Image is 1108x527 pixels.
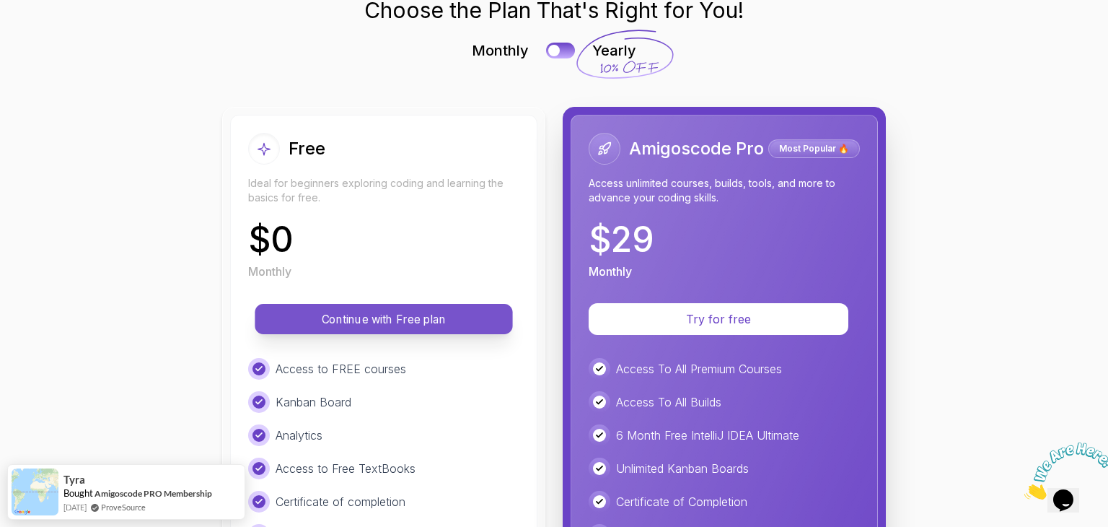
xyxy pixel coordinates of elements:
span: [DATE] [63,501,87,513]
p: Access to Free TextBooks [276,460,415,477]
span: Bought [63,487,93,499]
p: Monthly [248,263,291,280]
iframe: chat widget [1019,437,1108,505]
a: Amigoscode PRO Membership [94,488,212,499]
p: Certificate of completion [276,493,405,510]
p: Unlimited Kanban Boards [616,460,749,477]
p: Access To All Builds [616,393,721,411]
p: Access to FREE courses [276,360,406,378]
span: Tyra [63,474,85,486]
p: Monthly [589,263,632,280]
p: Ideal for beginners exploring coding and learning the basics for free. [248,176,519,205]
img: Chat attention grabber [6,6,95,63]
p: Certificate of Completion [616,493,747,510]
h2: Free [289,137,325,160]
img: provesource social proof notification image [12,469,58,515]
button: Continue with Free plan [255,304,512,334]
p: 6 Month Free IntelliJ IDEA Ultimate [616,427,799,444]
p: $ 29 [589,222,654,257]
p: Try for free [606,310,831,328]
p: Monthly [472,40,529,61]
a: ProveSource [101,501,146,513]
p: $ 0 [248,222,294,257]
p: Access unlimited courses, builds, tools, and more to advance your coding skills. [589,176,860,205]
p: Most Popular 🔥 [770,141,858,156]
h2: Amigoscode Pro [629,137,764,160]
p: Analytics [276,427,322,444]
button: Try for free [589,303,848,335]
p: Continue with Free plan [271,311,496,328]
p: Kanban Board [276,393,351,411]
p: Access To All Premium Courses [616,360,782,378]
